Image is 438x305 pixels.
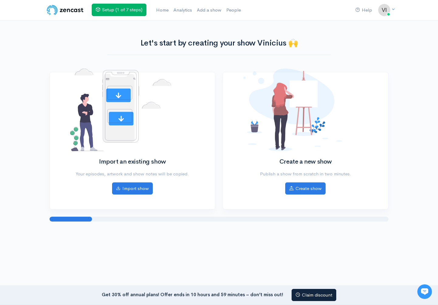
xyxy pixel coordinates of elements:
[39,84,73,89] span: New conversation
[292,289,336,301] a: Claim discount
[194,4,224,17] a: Add a show
[243,158,368,165] h2: Create a new show
[70,158,194,165] h2: Import an existing show
[9,29,112,39] h1: Hi 👋
[154,4,171,17] a: Home
[92,4,146,16] a: Setup (1 of 7 steps)
[417,284,432,299] iframe: gist-messenger-bubble-iframe
[224,4,243,17] a: People
[353,4,375,17] a: Help
[9,80,112,93] button: New conversation
[112,182,153,195] a: Import show
[70,69,171,151] img: No shows added
[8,104,113,111] p: Find an answer quickly
[243,171,368,178] p: Publish a show from scratch in two minutes.
[378,4,390,16] img: ...
[107,39,331,48] h1: Let's start by creating your show Vinicius 🙌
[46,4,84,16] img: ZenCast Logo
[9,40,112,69] h2: Just let us know if you need anything and we'll be happy to help! 🙂
[171,4,194,17] a: Analytics
[243,69,342,151] img: No shows added
[70,171,194,178] p: Your episodes, artwork and show notes will be copied.
[18,114,108,126] input: Search articles
[102,291,283,297] strong: Get 30% off annual plans! Offer ends in 10 hours and 59 minutes – don’t miss out!
[285,182,326,195] a: Create show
